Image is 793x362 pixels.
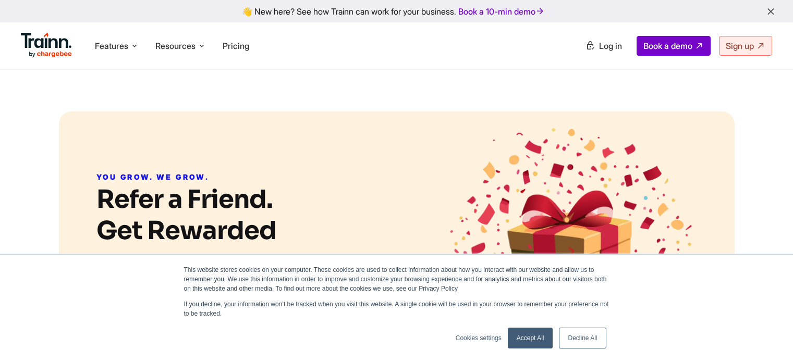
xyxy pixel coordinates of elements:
[456,4,547,19] a: Book a 10-min demo
[95,40,128,52] span: Features
[21,33,72,58] img: Trainn Logo
[637,36,711,56] a: Book a demo
[6,6,787,16] div: 👋 New here? See how Trainn can work for your business.
[96,184,347,246] h1: Refer a Friend. Get Rewarded
[719,36,772,56] a: Sign up
[223,41,249,51] a: Pricing
[726,41,754,51] span: Sign up
[579,36,628,55] a: Log in
[643,41,692,51] span: Book a demo
[599,41,622,51] span: Log in
[559,328,606,348] a: Decline All
[456,333,502,343] a: Cookies settings
[184,299,609,318] p: If you decline, your information won’t be tracked when you visit this website. A single cookie wi...
[96,172,209,181] span: YOU GROW. WE GROW.
[508,328,553,348] a: Accept All
[184,265,609,293] p: This website stores cookies on your computer. These cookies are used to collect information about...
[155,40,196,52] span: Resources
